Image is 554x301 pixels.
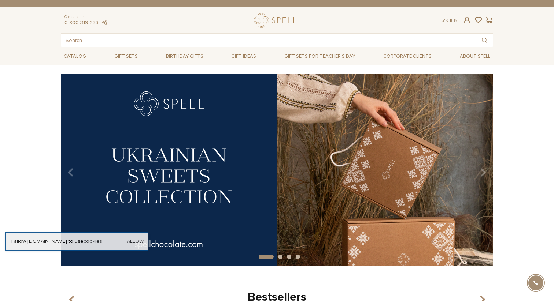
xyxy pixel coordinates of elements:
[442,17,448,23] a: Ук
[278,255,282,259] button: Carousel Page 2
[100,19,108,26] a: telegram
[64,15,108,19] span: Consultation:
[476,34,493,47] button: Search
[228,51,259,62] a: Gift ideas
[380,50,435,63] a: Corporate clients
[450,17,451,23] span: |
[64,19,99,26] a: 0 800 319 233
[61,34,476,47] input: Search
[457,51,493,62] a: About Spell
[287,255,291,259] button: Carousel Page 3
[6,238,148,245] div: I allow [DOMAIN_NAME] to use
[61,51,89,62] a: Catalog
[296,255,300,259] button: Carousel Page 4
[61,254,493,260] div: Carousel Pagination
[84,238,102,244] a: cookies
[442,17,458,24] div: En
[281,50,358,63] a: Gift sets for Teacher's Day
[254,13,300,28] a: logo
[259,255,274,259] button: Carousel Page 1 (Current Slide)
[111,51,141,62] a: Gift sets
[163,51,206,62] a: Birthday gifts
[127,238,144,245] a: Allow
